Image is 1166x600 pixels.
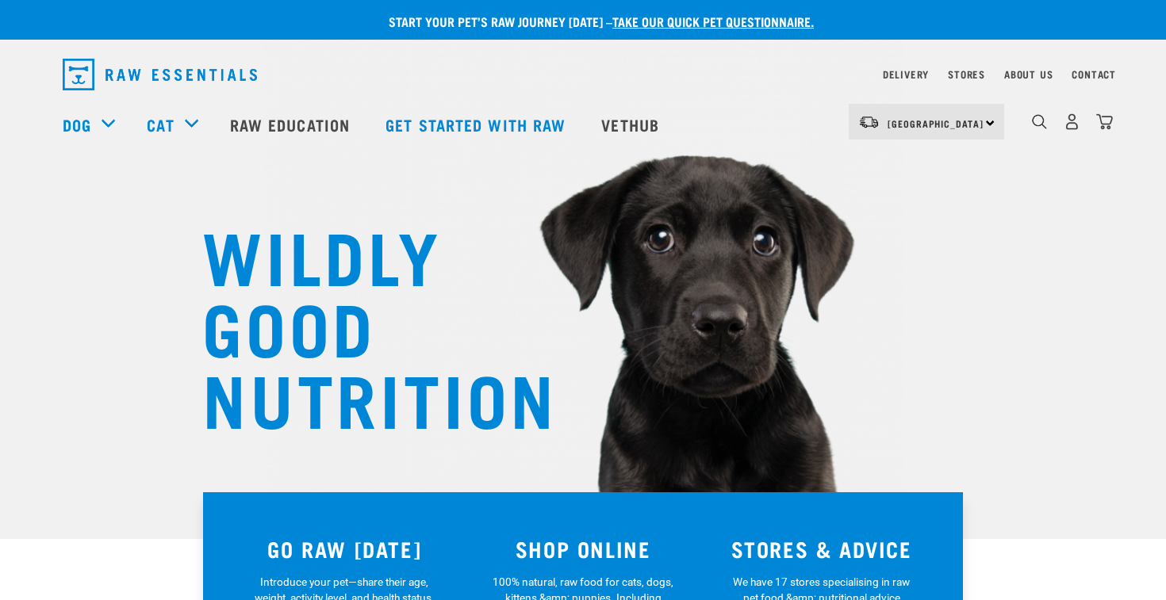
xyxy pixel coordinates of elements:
[883,71,929,77] a: Delivery
[214,93,370,156] a: Raw Education
[1096,113,1113,130] img: home-icon@2x.png
[63,59,257,90] img: Raw Essentials Logo
[235,537,455,561] h3: GO RAW [DATE]
[948,71,985,77] a: Stores
[147,113,174,136] a: Cat
[858,115,880,129] img: van-moving.png
[1004,71,1053,77] a: About Us
[63,113,91,136] a: Dog
[1072,71,1116,77] a: Contact
[1032,114,1047,129] img: home-icon-1@2x.png
[202,218,520,432] h1: WILDLY GOOD NUTRITION
[711,537,931,561] h3: STORES & ADVICE
[612,17,814,25] a: take our quick pet questionnaire.
[1064,113,1080,130] img: user.png
[370,93,585,156] a: Get started with Raw
[585,93,679,156] a: Vethub
[888,120,984,126] span: [GEOGRAPHIC_DATA]
[474,537,693,561] h3: SHOP ONLINE
[50,52,1116,97] nav: dropdown navigation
